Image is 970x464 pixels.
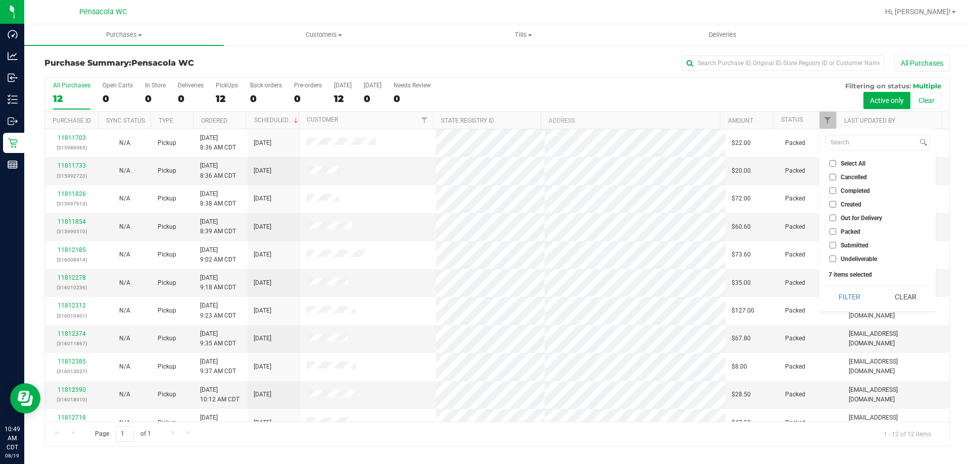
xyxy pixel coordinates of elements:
span: Packed [785,166,805,176]
a: Deliveries [623,24,822,45]
span: [DATE] 9:37 AM CDT [200,357,236,376]
inline-svg: Retail [8,138,18,148]
span: [DATE] [254,138,271,148]
span: Pickup [158,362,176,372]
a: 11811733 [58,162,86,169]
span: [DATE] [254,278,271,288]
span: $28.50 [732,390,751,399]
span: Pickup [158,166,176,176]
a: Customers [224,24,423,45]
span: Not Applicable [119,251,130,258]
span: Pickup [158,138,176,148]
span: Packed [785,362,805,372]
p: (315999510) [51,227,92,236]
span: Purchases [24,30,224,39]
div: 0 [394,93,431,105]
input: Select All [830,160,836,167]
input: Submitted [830,242,836,248]
button: Clear [912,92,941,109]
span: Tills [424,30,622,39]
span: Cancelled [841,174,867,180]
span: Out for Delivery [841,215,882,221]
span: Not Applicable [119,223,130,230]
span: Not Applicable [119,279,130,286]
a: State Registry ID [441,117,494,124]
span: $22.00 [732,138,751,148]
span: Customers [224,30,423,39]
h3: Purchase Summary: [44,59,346,68]
a: 11812590 [58,386,86,393]
span: Pickup [158,194,176,203]
a: 11811826 [58,190,86,197]
span: Pickup [158,418,176,428]
span: [DATE] [254,362,271,372]
span: Packed [785,250,805,260]
p: (315986965) [51,143,92,152]
button: N/A [119,222,130,232]
button: N/A [119,390,130,399]
inline-svg: Dashboard [8,29,18,39]
span: [DATE] 9:23 AM CDT [200,301,236,320]
inline-svg: Inbound [8,73,18,83]
span: 1 - 12 of 12 items [876,426,939,441]
span: [DATE] [254,306,271,316]
p: 10:49 AM CDT [5,425,20,452]
a: Status [781,116,803,123]
span: Completed [841,188,870,194]
input: 1 [116,426,134,442]
span: [EMAIL_ADDRESS][DOMAIN_NAME] [849,385,943,404]
div: Pre-orders [294,82,322,89]
div: Open Carts [103,82,133,89]
span: $35.00 [732,278,751,288]
span: Not Applicable [119,391,130,398]
a: Scheduled [254,117,300,124]
span: Filtering on status: [845,82,911,90]
span: Packed [785,222,805,232]
p: (316010236) [51,283,92,292]
a: Sync Status [106,117,145,124]
span: [DATE] [254,222,271,232]
span: Hi, [PERSON_NAME]! [885,8,951,16]
span: [EMAIL_ADDRESS][DOMAIN_NAME] [849,357,943,376]
span: $67.80 [732,334,751,343]
button: N/A [119,278,130,288]
a: Amount [728,117,753,124]
span: Not Applicable [119,139,130,146]
span: Multiple [913,82,941,90]
span: $72.00 [732,194,751,203]
span: Not Applicable [119,363,130,370]
div: 0 [178,93,204,105]
span: Select All [841,161,865,167]
p: (315992720) [51,171,92,181]
a: Tills [423,24,623,45]
span: [DATE] 10:37 AM CDT [200,413,239,432]
div: [DATE] [364,82,381,89]
span: $73.60 [732,250,751,260]
span: Pickup [158,306,176,316]
span: [DATE] 8:36 AM CDT [200,161,236,180]
button: N/A [119,418,130,428]
div: 12 [216,93,238,105]
button: All Purchases [894,55,950,72]
a: Ordered [201,117,227,124]
div: Deliveries [178,82,204,89]
span: Packed [785,138,805,148]
span: [DATE] [254,418,271,428]
input: Completed [830,187,836,194]
span: Pickup [158,278,176,288]
span: Page of 1 [86,426,159,442]
p: (316013037) [51,367,92,376]
inline-svg: Outbound [8,116,18,126]
a: 11812312 [58,302,86,309]
a: 11812718 [58,414,86,421]
a: 11812374 [58,330,86,337]
span: [DATE] 9:35 AM CDT [200,329,236,348]
a: Purchases [24,24,224,45]
span: [DATE] 9:18 AM CDT [200,273,236,292]
span: Packed [785,334,805,343]
span: Packed [785,194,805,203]
button: Clear [881,286,930,308]
span: Pensacola WC [131,58,194,68]
p: (315997913) [51,199,92,209]
span: Not Applicable [119,335,130,342]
